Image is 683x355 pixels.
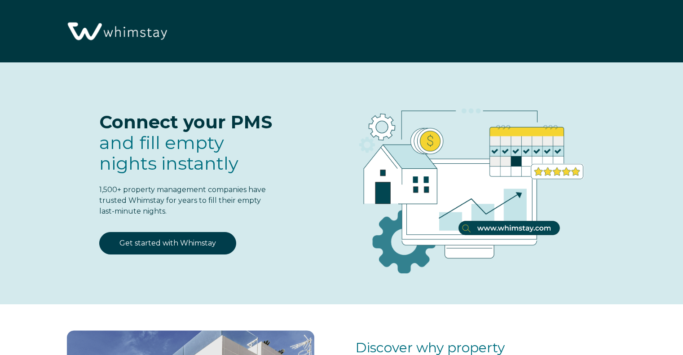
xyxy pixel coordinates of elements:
span: and [99,131,238,174]
img: Whimstay Logo-02 1 [63,4,170,59]
a: Get started with Whimstay [99,232,236,254]
span: 1,500+ property management companies have trusted Whimstay for years to fill their empty last-min... [99,185,266,215]
span: Connect your PMS [99,111,272,133]
span: fill empty nights instantly [99,131,238,174]
img: RBO Ilustrations-03 [308,80,624,288]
